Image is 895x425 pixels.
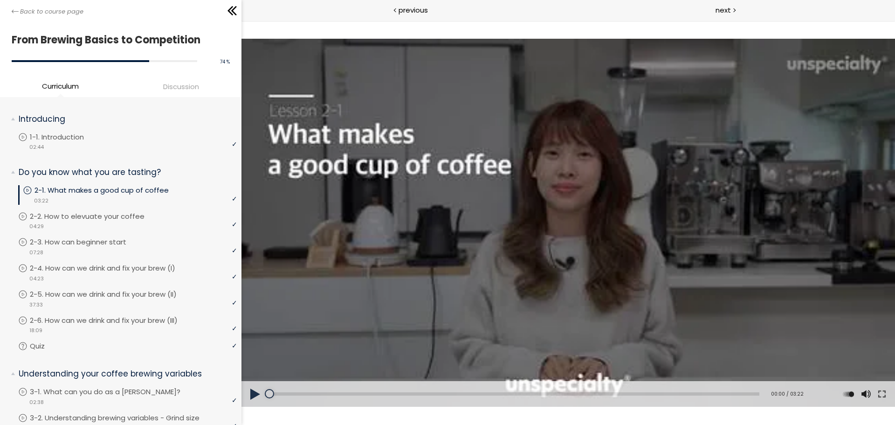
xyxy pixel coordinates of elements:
[34,185,187,195] p: 2-1. What makes a good cup of coffee
[29,249,43,257] span: 07:28
[19,113,230,125] p: Introducing
[30,341,63,351] p: Quiz
[30,237,145,247] p: 2-3. How can beginner start
[617,361,631,387] button: Volume
[12,7,83,16] a: Back to course page
[29,301,43,309] span: 37:33
[163,81,199,92] span: Discussion
[600,361,614,387] button: Play back rate
[29,275,44,283] span: 04:23
[30,132,103,142] p: 1-1. Introduction
[30,211,163,222] p: 2-2. How to elevuate your coffee
[526,370,562,377] div: 00:00 / 03:22
[399,5,428,15] span: previous
[220,58,230,65] span: 74 %
[34,197,48,205] span: 03:22
[30,387,199,397] p: 3-1. What can you do as a [PERSON_NAME]?
[30,315,196,326] p: 2-6. How can we drink and fix your brew (III)
[29,223,44,230] span: 04:29
[19,368,230,380] p: Understanding your coffee brewing variables
[30,413,218,423] p: 3-2. Understanding brewing variables - Grind size
[29,398,44,406] span: 02:38
[716,5,731,15] span: next
[30,289,195,300] p: 2-5. How can we drink and fix your brew (II)
[42,81,79,91] span: Curriculum
[29,327,42,334] span: 18:09
[30,263,194,273] p: 2-4. How can we drink and fix your brew (I)
[29,143,44,151] span: 02:44
[12,31,225,49] h1: From Brewing Basics to Competition
[599,361,615,387] div: Change playback rate
[20,7,83,16] span: Back to course page
[19,167,230,178] p: Do you know what you are tasting?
